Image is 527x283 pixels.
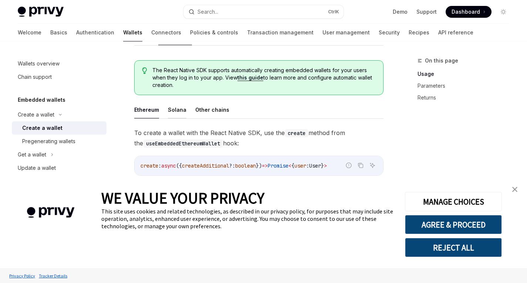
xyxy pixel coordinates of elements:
button: Copy the contents from the code block [356,161,365,170]
a: Basics [50,24,67,41]
div: This site uses cookies and related technologies, as described in our privacy policy, for purposes... [101,208,394,230]
a: Pregenerating wallets [12,135,107,148]
div: Get a wallet [18,150,46,159]
a: Tracker Details [37,269,69,282]
span: To create a wallet with the React Native SDK, use the method from the hook: [134,128,384,148]
a: this guide [237,74,263,81]
img: light logo [18,7,64,17]
a: Privacy Policy [7,269,37,282]
span: boolean [235,162,256,169]
a: API reference [438,24,473,41]
div: Import a wallet [18,177,53,186]
button: Other chains [195,101,229,118]
h5: Embedded wallets [18,95,65,104]
a: Recipes [409,24,429,41]
span: { [291,162,294,169]
span: : [306,162,309,169]
span: > [324,162,327,169]
a: Policies & controls [190,24,238,41]
a: Returns [418,92,515,104]
a: Wallets [123,24,142,41]
a: Parameters [418,80,515,92]
div: Create a wallet [22,124,63,132]
span: The React Native SDK supports automatically creating embedded wallets for your users when they lo... [152,67,376,89]
a: Transaction management [247,24,314,41]
span: On this page [425,56,458,65]
button: REJECT ALL [405,238,502,257]
button: Search...CtrlK [183,5,343,18]
span: User [309,162,321,169]
button: Toggle dark mode [497,6,509,18]
span: Promise [268,162,288,169]
span: create [141,162,158,169]
a: Security [379,24,400,41]
a: Demo [393,8,408,16]
a: User management [322,24,370,41]
div: Search... [197,7,218,16]
span: WE VALUE YOUR PRIVACY [101,188,264,208]
span: } [321,162,324,169]
span: => [262,162,268,169]
span: async [161,162,176,169]
button: AGREE & PROCEED [405,215,502,234]
div: Wallets overview [18,59,60,68]
span: }) [256,162,262,169]
img: company logo [11,196,90,229]
span: user [294,162,306,169]
span: ({ [176,162,182,169]
div: Update a wallet [18,164,56,172]
a: Welcome [18,24,41,41]
button: Solana [168,101,186,118]
a: Support [416,8,437,16]
a: Usage [418,68,515,80]
div: Chain support [18,73,52,81]
button: Report incorrect code [344,161,354,170]
svg: Tip [142,67,147,74]
span: < [288,162,291,169]
a: Chain support [12,70,107,84]
a: Update a wallet [12,161,107,175]
img: close banner [512,187,517,192]
a: Connectors [151,24,181,41]
a: Dashboard [446,6,491,18]
code: create [285,129,308,137]
span: ?: [229,162,235,169]
a: Create a wallet [12,121,107,135]
a: close banner [507,182,522,197]
div: Create a wallet [18,110,54,119]
button: MANAGE CHOICES [405,192,502,211]
code: useEmbeddedEthereumWallet [143,139,223,148]
span: Dashboard [452,8,480,16]
a: Authentication [76,24,114,41]
span: Ctrl K [328,9,339,15]
a: Wallets overview [12,57,107,70]
span: createAdditional [182,162,229,169]
button: Ask AI [368,161,377,170]
div: Pregenerating wallets [22,137,75,146]
button: Ethereum [134,101,159,118]
span: : [158,162,161,169]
